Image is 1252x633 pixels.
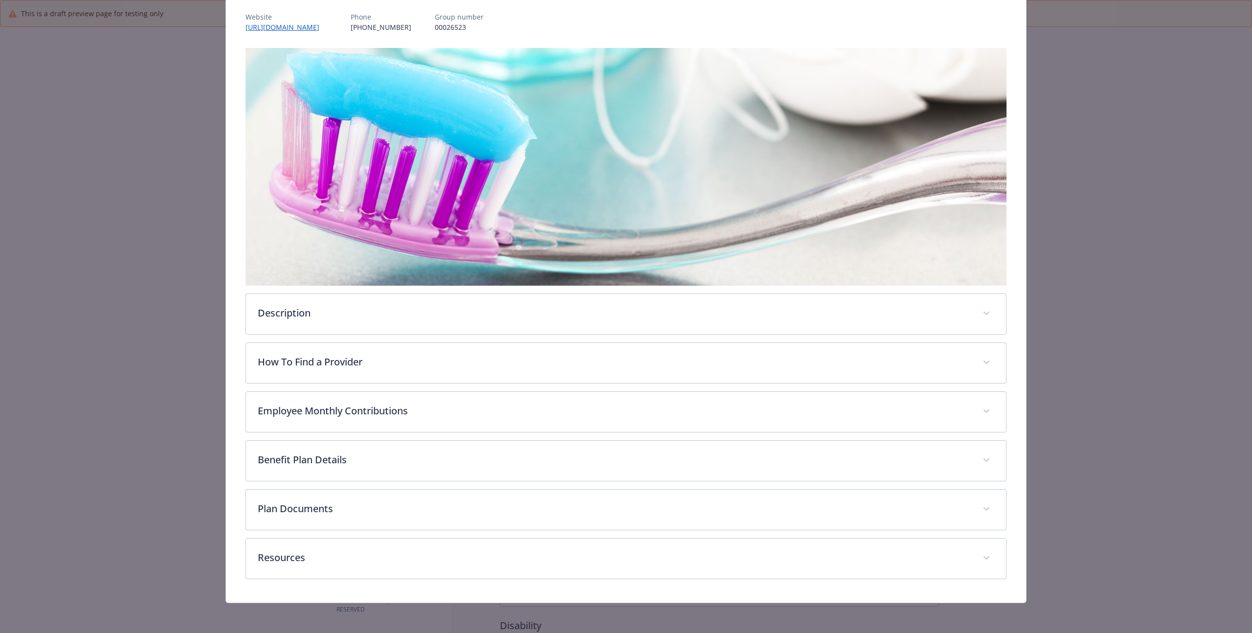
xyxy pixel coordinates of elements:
p: Benefit Plan Details [258,452,971,467]
div: Employee Monthly Contributions [246,392,1006,432]
p: 00026523 [435,22,484,32]
p: Employee Monthly Contributions [258,404,971,418]
p: [PHONE_NUMBER] [351,22,411,32]
p: Resources [258,550,971,565]
a: [URL][DOMAIN_NAME] [246,23,327,32]
p: Group number [435,12,484,22]
div: Resources [246,539,1006,579]
div: Description [246,294,1006,334]
p: Plan Documents [258,501,971,516]
div: How To Find a Provider [246,343,1006,383]
div: Plan Documents [246,490,1006,530]
p: Description [258,306,971,320]
div: Benefit Plan Details [246,441,1006,481]
p: Phone [351,12,411,22]
p: How To Find a Provider [258,355,971,369]
img: banner [246,48,1006,286]
p: Website [246,12,327,22]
